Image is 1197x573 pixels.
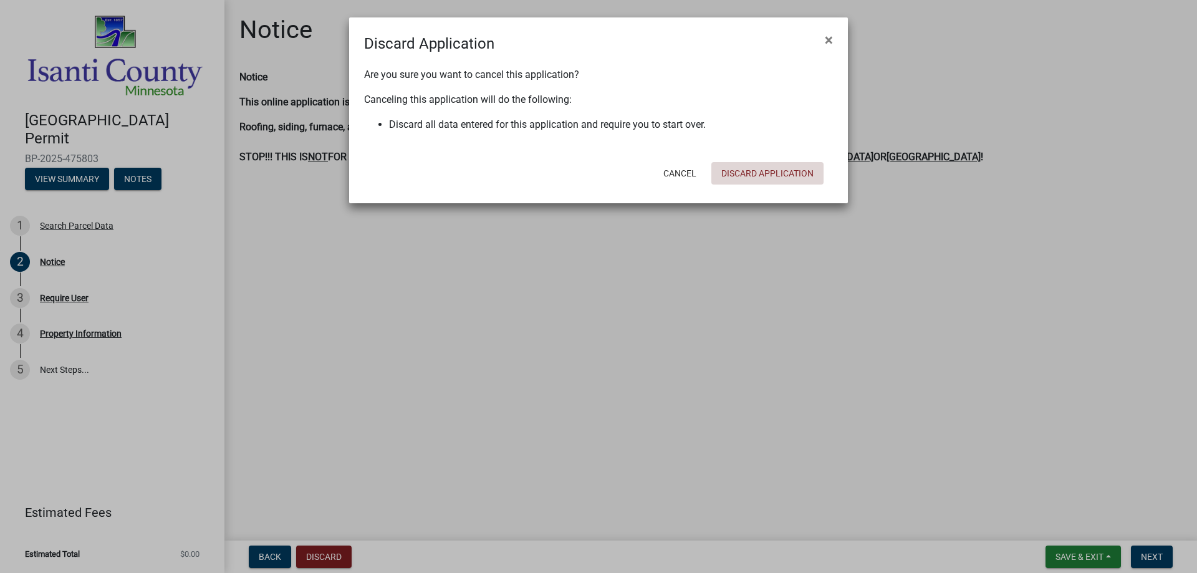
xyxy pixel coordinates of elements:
[815,22,843,57] button: Close
[653,162,706,185] button: Cancel
[364,32,494,55] h4: Discard Application
[825,31,833,49] span: ×
[364,67,833,82] p: Are you sure you want to cancel this application?
[364,92,833,107] p: Canceling this application will do the following:
[711,162,824,185] button: Discard Application
[389,117,833,132] li: Discard all data entered for this application and require you to start over.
